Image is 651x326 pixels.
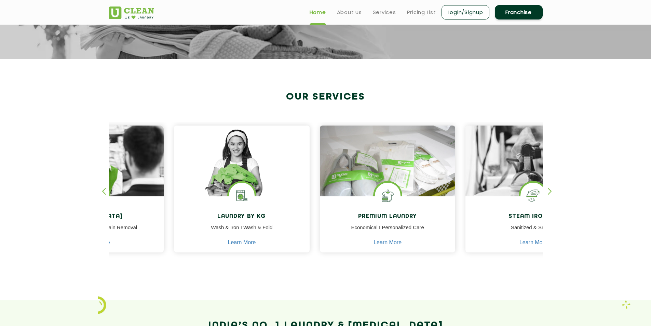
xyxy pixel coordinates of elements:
img: clothes ironed [465,126,601,235]
a: Home [310,8,326,16]
a: Services [373,8,396,16]
img: laundry washing machine [229,183,255,208]
p: Sanitized & Smooth [471,224,596,239]
a: Learn More [374,239,402,246]
p: Wash & Iron I Wash & Fold [179,224,304,239]
img: steam iron [520,183,546,208]
img: UClean Laundry and Dry Cleaning [109,6,154,19]
a: Franchise [495,5,543,19]
img: a girl with laundry basket [174,126,310,216]
img: laundry done shoes and clothes [320,126,456,216]
img: icon_2.png [98,296,106,314]
a: About us [337,8,362,16]
a: Login/Signup [442,5,489,19]
h4: Premium Laundry [325,213,450,220]
p: Economical I Personalized Care [325,224,450,239]
img: Shoes Cleaning [375,183,401,208]
img: Laundry wash and iron [622,300,630,309]
h4: Laundry by Kg [179,213,304,220]
a: Pricing List [407,8,436,16]
h2: Our Services [109,91,543,103]
a: Learn More [519,239,547,246]
h4: Steam Ironing [471,213,596,220]
a: Learn More [228,239,256,246]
